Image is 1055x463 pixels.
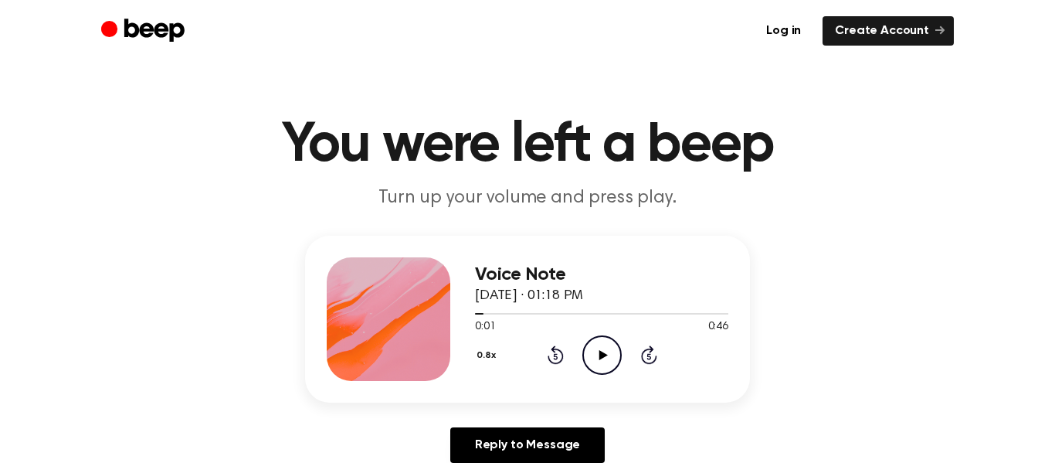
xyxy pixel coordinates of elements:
a: Create Account [823,16,954,46]
a: Log in [754,16,813,46]
span: [DATE] · 01:18 PM [475,289,583,303]
h3: Voice Note [475,264,728,285]
p: Turn up your volume and press play. [231,186,824,211]
span: 0:01 [475,319,495,335]
h1: You were left a beep [132,117,923,173]
a: Beep [101,16,188,46]
span: 0:46 [708,319,728,335]
button: 0.8x [475,342,502,369]
a: Reply to Message [450,427,605,463]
